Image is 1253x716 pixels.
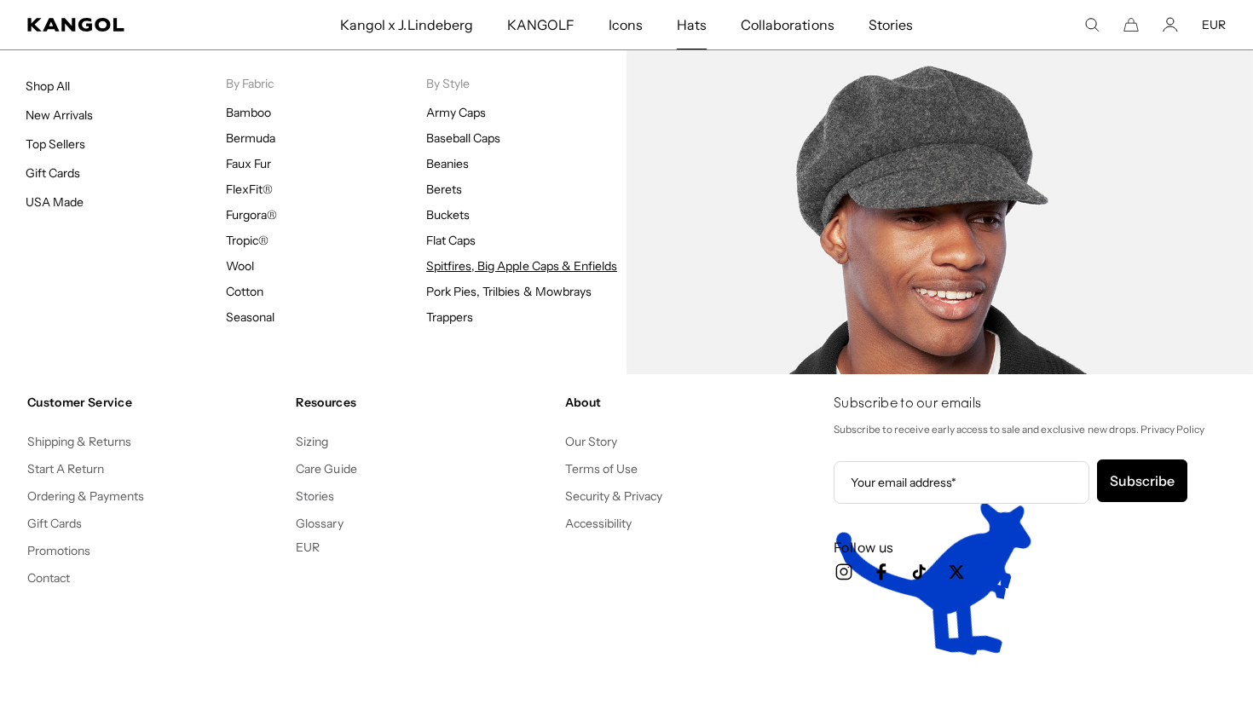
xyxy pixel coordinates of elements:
button: EUR [1202,17,1226,32]
a: Care Guide [296,461,356,476]
a: Pork Pies, Trilbies & Mowbrays [426,284,592,299]
h4: Customer Service [27,395,282,410]
a: Furgora® [226,207,277,222]
a: Our Story [565,434,617,449]
a: Cotton [226,284,263,299]
a: USA Made [26,194,84,210]
h4: Subscribe to our emails [834,395,1226,413]
button: Subscribe [1097,459,1187,502]
a: Promotions [27,543,90,558]
summary: Search here [1084,17,1100,32]
p: By Style [426,76,626,91]
button: Cart [1123,17,1139,32]
img: Spitfires.jpg [626,50,1253,374]
a: Trappers [426,309,473,325]
a: Kangol [27,18,224,32]
a: Glossary [296,516,343,531]
a: Flat Caps [426,233,476,248]
a: Faux Fur [226,156,271,171]
a: FlexFit® [226,182,273,197]
a: Top Sellers [26,136,85,152]
a: Accessibility [565,516,632,531]
a: Spitfires, Big Apple Caps & Enfields [426,258,617,274]
button: EUR [296,540,320,555]
a: Stories [296,488,334,504]
a: Shop All [26,78,70,94]
a: Bamboo [226,105,271,120]
a: Ordering & Payments [27,488,145,504]
a: Seasonal [226,309,274,325]
h4: Resources [296,395,551,410]
a: Account [1163,17,1178,32]
p: By Fabric [226,76,426,91]
a: Tropic® [226,233,268,248]
a: Contact [27,570,70,586]
a: Sizing [296,434,328,449]
a: Shipping & Returns [27,434,132,449]
a: Gift Cards [27,516,82,531]
a: Beanies [426,156,469,171]
a: Baseball Caps [426,130,500,146]
a: New Arrivals [26,107,93,123]
h3: Follow us [834,538,1226,557]
a: Gift Cards [26,165,80,181]
a: Buckets [426,207,470,222]
a: Security & Privacy [565,488,663,504]
a: Start A Return [27,461,104,476]
a: Wool [226,258,254,274]
a: Army Caps [426,105,486,120]
a: Berets [426,182,462,197]
p: Subscribe to receive early access to sale and exclusive new drops. Privacy Policy [834,420,1226,439]
h4: About [565,395,820,410]
a: Terms of Use [565,461,638,476]
a: Bermuda [226,130,275,146]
